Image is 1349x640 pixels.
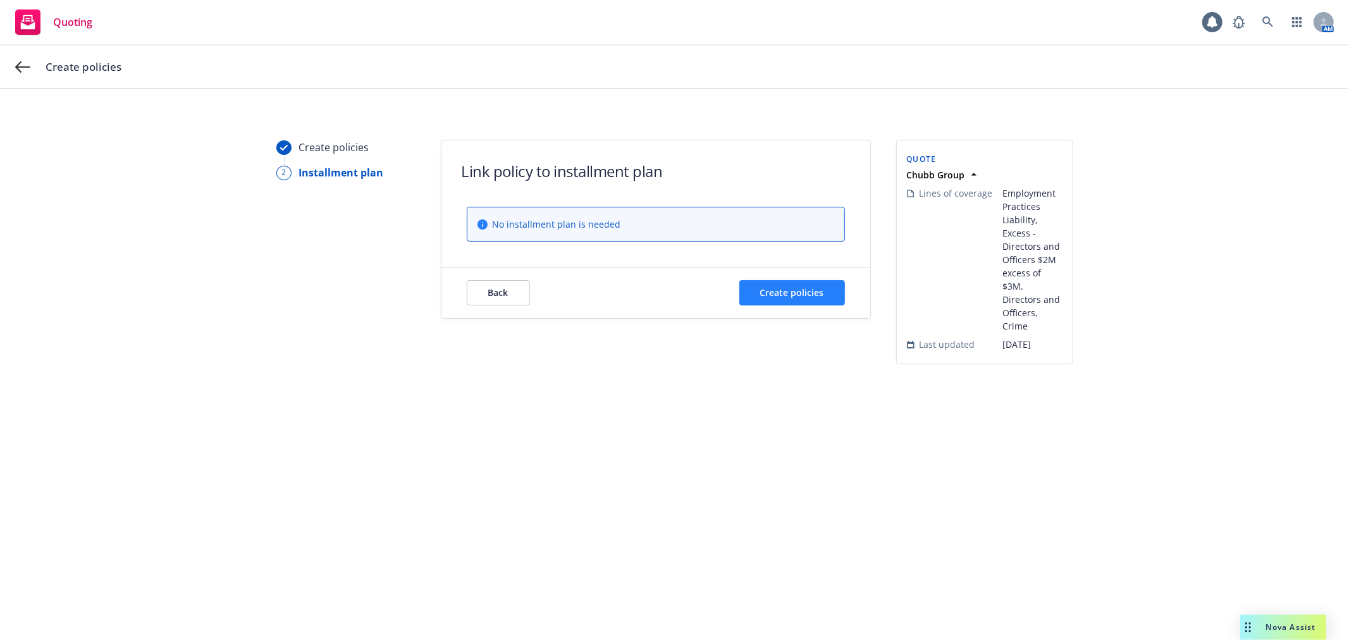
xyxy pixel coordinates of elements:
span: Nova Assist [1266,622,1316,632]
strong: Chubb Group [907,169,965,181]
a: Quoting [10,4,97,40]
a: Report a Bug [1226,9,1252,35]
a: Switch app [1284,9,1310,35]
div: 2 [276,166,292,180]
div: Installment plan [299,165,384,180]
h1: Link policy to installment plan [462,161,663,182]
button: Back [467,280,530,305]
span: Employment Practices Liability, Excess - Directors and Officers $2M excess of $3M, Directors and ... [1003,187,1063,333]
span: No installment plan is needed [493,218,621,231]
div: Create policies [299,140,369,155]
span: Create policies [46,59,121,75]
span: [DATE] [1003,338,1063,351]
span: Quoting [53,17,92,27]
div: Drag to move [1240,615,1256,640]
span: Lines of coverage [920,187,993,200]
span: Last updated [920,338,975,351]
span: Back [488,286,508,298]
button: Create policies [739,280,845,305]
button: Nova Assist [1240,615,1326,640]
a: Search [1255,9,1281,35]
span: Create policies [760,286,824,298]
span: Quote [907,154,937,164]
